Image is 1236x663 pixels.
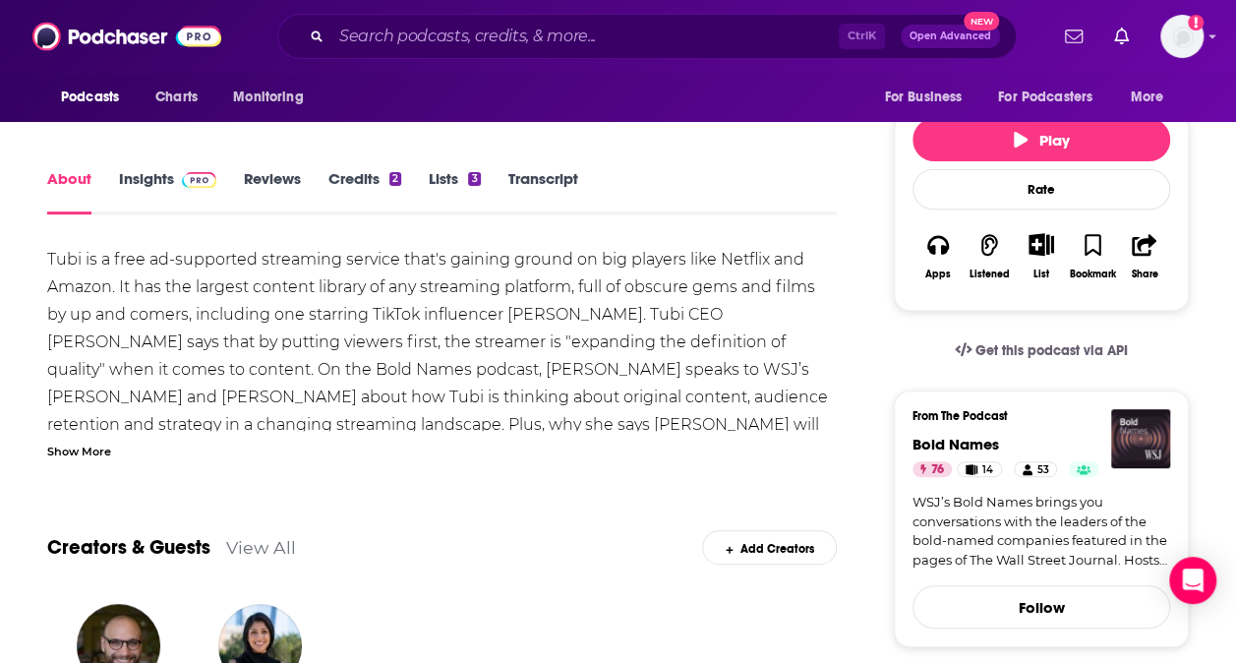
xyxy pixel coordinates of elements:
a: Lists3 [429,169,480,214]
img: Podchaser - Follow, Share and Rate Podcasts [32,18,221,55]
img: Bold Names [1111,409,1170,468]
span: Open Advanced [910,31,991,41]
button: open menu [47,79,145,116]
svg: Add a profile image [1188,15,1204,30]
img: User Profile [1160,15,1204,58]
button: Listened [964,220,1015,292]
a: Reviews [244,169,301,214]
button: open menu [985,79,1121,116]
div: Listened [970,269,1010,280]
input: Search podcasts, credits, & more... [331,21,839,52]
div: List [1033,268,1049,280]
button: Follow [912,585,1170,629]
div: Bookmark [1070,269,1116,280]
button: Apps [912,220,964,292]
div: Show More ButtonList [1016,220,1067,292]
span: More [1131,84,1164,111]
a: 76 [912,461,952,477]
a: Show notifications dropdown [1106,20,1137,53]
a: Credits2 [328,169,401,214]
button: Show More Button [1021,233,1061,255]
a: 53 [1014,461,1057,477]
a: Charts [143,79,209,116]
span: For Business [884,84,962,111]
button: open menu [1117,79,1189,116]
a: Bold Names [912,435,999,453]
h3: From The Podcast [912,409,1154,423]
div: Search podcasts, credits, & more... [277,14,1017,59]
a: View All [226,537,296,558]
span: 14 [982,460,993,480]
span: 53 [1036,460,1048,480]
button: Play [912,118,1170,161]
button: open menu [870,79,986,116]
a: Show notifications dropdown [1057,20,1090,53]
div: Add Creators [702,530,837,565]
img: Podchaser Pro [182,172,216,188]
a: 14 [957,461,1002,477]
span: Play [1014,131,1070,150]
div: 3 [468,172,480,186]
a: About [47,169,91,214]
a: Get this podcast via API [939,327,1144,375]
a: WSJ’s Bold Names brings you conversations with the leaders of the bold-named companies featured i... [912,493,1170,570]
div: Open Intercom Messenger [1169,557,1216,604]
div: Share [1131,269,1157,280]
a: Transcript [508,169,578,214]
button: open menu [219,79,328,116]
span: For Podcasters [998,84,1092,111]
span: Charts [155,84,198,111]
a: InsightsPodchaser Pro [119,169,216,214]
button: Open AdvancedNew [901,25,1000,48]
div: 2 [389,172,401,186]
span: Logged in as eseto [1160,15,1204,58]
div: Apps [925,269,951,280]
div: Rate [912,169,1170,210]
span: Ctrl K [839,24,885,49]
button: Share [1119,220,1170,292]
button: Show profile menu [1160,15,1204,58]
span: Monitoring [233,84,303,111]
a: Creators & Guests [47,535,210,560]
span: Get this podcast via API [975,342,1128,359]
span: New [964,12,999,30]
button: Bookmark [1067,220,1118,292]
span: Podcasts [61,84,119,111]
span: 76 [931,460,944,480]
